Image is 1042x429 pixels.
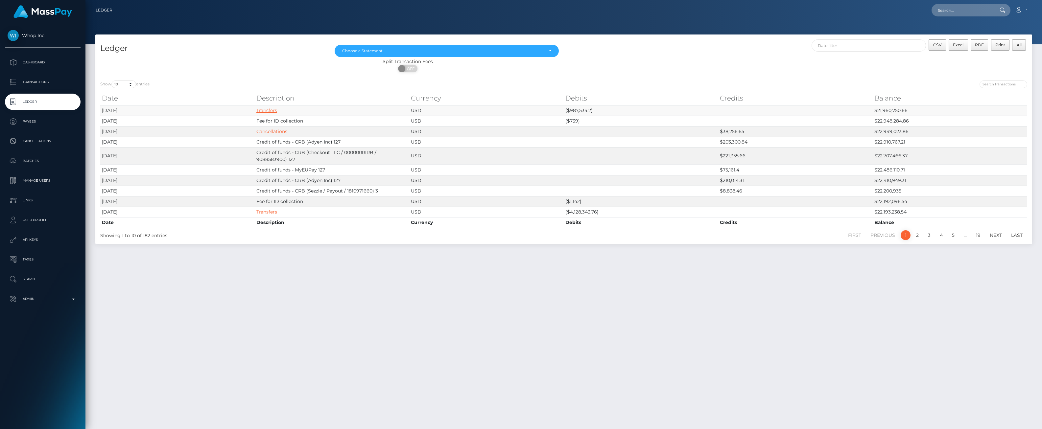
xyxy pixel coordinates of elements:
a: User Profile [5,212,81,228]
td: $8,838.46 [718,186,873,196]
button: PDF [971,39,988,51]
a: Last [1007,230,1026,240]
td: [DATE] [100,207,255,217]
p: API Keys [8,235,78,245]
p: Batches [8,156,78,166]
td: $21,960,750.66 [873,105,1027,116]
a: Admin [5,291,81,307]
th: Debits [564,217,718,228]
button: Print [991,39,1010,51]
input: Search... [932,4,993,16]
th: Credits [718,217,873,228]
th: Description [255,92,409,105]
span: OFF [402,65,418,72]
th: Balance [873,217,1027,228]
select: Showentries [111,80,136,88]
a: 5 [948,230,958,240]
span: PDF [975,42,984,47]
a: Cancellations [256,128,287,134]
a: Ledger [5,94,81,110]
td: $22,410,949.31 [873,175,1027,186]
td: [DATE] [100,186,255,196]
a: Transactions [5,74,81,90]
span: CSV [933,42,942,47]
td: [DATE] [100,165,255,175]
a: Transfers [256,209,277,215]
td: $22,707,466.37 [873,147,1027,165]
td: $22,193,238.54 [873,207,1027,217]
td: Credit of funds - CRB (Sezzle / Payout / 1810971660) 3 [255,186,409,196]
td: USD [409,116,564,126]
a: Taxes [5,251,81,268]
a: API Keys [5,232,81,248]
td: $75,161.4 [718,165,873,175]
td: Fee for ID collection [255,196,409,207]
td: USD [409,186,564,196]
td: USD [409,105,564,116]
p: Search [8,274,78,284]
td: [DATE] [100,137,255,147]
span: Excel [953,42,963,47]
h4: Ledger [100,43,325,54]
a: Payees [5,113,81,130]
p: Manage Users [8,176,78,186]
a: Manage Users [5,172,81,189]
p: Taxes [8,255,78,264]
td: ($987,534.2) [564,105,718,116]
td: $22,910,767.21 [873,137,1027,147]
p: Transactions [8,77,78,87]
div: Split Transaction Fees [95,58,720,65]
th: Date [100,217,255,228]
button: Choose a Statement [335,45,559,57]
td: [DATE] [100,116,255,126]
a: Next [986,230,1006,240]
td: Credit of funds - MyEUPay 127 [255,165,409,175]
td: $22,949,023.86 [873,126,1027,137]
a: Links [5,192,81,209]
td: $210,014.31 [718,175,873,186]
a: 3 [924,230,934,240]
a: 19 [972,230,984,240]
a: 4 [936,230,946,240]
td: USD [409,147,564,165]
td: USD [409,165,564,175]
a: 1 [901,230,911,240]
img: Whop Inc [8,30,19,41]
td: ($1,142) [564,196,718,207]
td: $38,256.65 [718,126,873,137]
a: Ledger [96,3,112,17]
td: ($739) [564,116,718,126]
img: MassPay Logo [13,5,72,18]
th: Currency [409,217,564,228]
a: Search [5,271,81,287]
a: Dashboard [5,54,81,71]
td: [DATE] [100,105,255,116]
a: Cancellations [5,133,81,149]
a: 2 [912,230,922,240]
a: Transfers [256,107,277,113]
th: Currency [409,92,564,105]
td: [DATE] [100,126,255,137]
td: USD [409,175,564,186]
th: Credits [718,92,873,105]
button: All [1012,39,1026,51]
th: Balance [873,92,1027,105]
span: Print [995,42,1005,47]
p: Admin [8,294,78,304]
div: Showing 1 to 10 of 182 entries [100,230,481,239]
button: CSV [929,39,946,51]
th: Debits [564,92,718,105]
td: $22,200,935 [873,186,1027,196]
td: [DATE] [100,196,255,207]
td: [DATE] [100,147,255,165]
div: Choose a Statement [342,48,544,54]
td: USD [409,137,564,147]
p: Ledger [8,97,78,107]
td: Credit of funds - CRB (Adyen Inc) 127 [255,137,409,147]
td: $22,948,284.86 [873,116,1027,126]
label: Show entries [100,80,150,88]
td: $203,300.84 [718,137,873,147]
button: Excel [949,39,968,51]
td: $22,486,110.71 [873,165,1027,175]
td: Fee for ID collection [255,116,409,126]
